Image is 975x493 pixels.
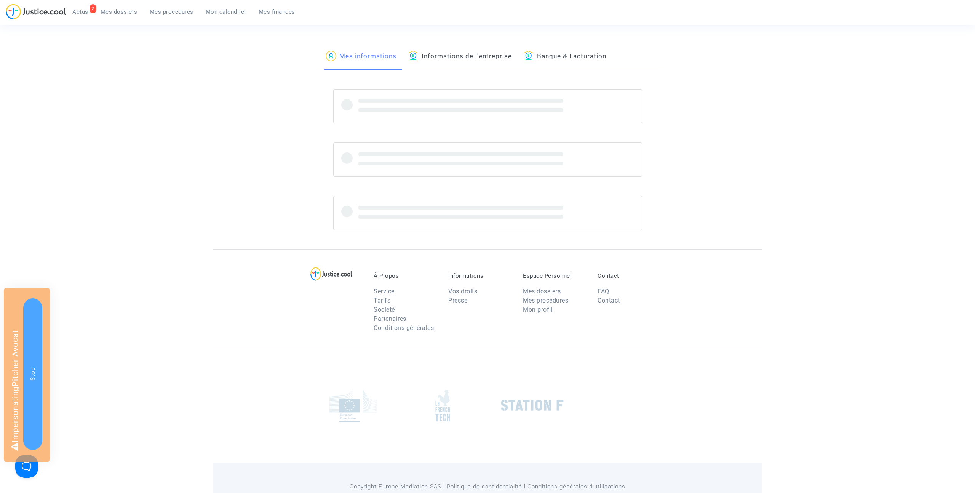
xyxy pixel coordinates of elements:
div: 2 [90,4,96,13]
span: Mon calendrier [206,8,246,15]
a: Société [374,306,395,313]
a: Contact [598,297,620,304]
a: FAQ [598,288,609,295]
p: À Propos [374,272,437,279]
a: Mes informations [326,44,396,70]
p: Contact [598,272,661,279]
a: Mes finances [253,6,301,18]
a: Conditions générales [374,324,434,331]
a: Partenaires [374,315,406,322]
span: Actus [72,8,88,15]
p: Copyright Europe Mediation SAS l Politique de confidentialité l Conditions générales d’utilisa... [314,482,661,491]
img: logo-lg.svg [310,267,353,281]
a: Mes procédures [144,6,200,18]
a: Mes dossiers [523,288,561,295]
img: jc-logo.svg [6,4,66,19]
a: Mes procédures [523,297,568,304]
span: Mes dossiers [101,8,137,15]
img: stationf.png [501,400,564,411]
img: europe_commision.png [329,389,377,422]
a: Service [374,288,395,295]
div: Impersonating [4,288,50,462]
a: 2Actus [66,6,94,18]
a: Banque & Facturation [523,44,606,70]
a: Presse [448,297,467,304]
iframe: Help Scout Beacon - Open [15,455,38,478]
p: Espace Personnel [523,272,586,279]
a: Vos droits [448,288,477,295]
img: icon-banque.svg [523,51,534,61]
span: Mes finances [259,8,295,15]
a: Mon profil [523,306,553,313]
p: Informations [448,272,511,279]
img: icon-passager.svg [326,51,336,61]
span: Mes procédures [150,8,193,15]
a: Mes dossiers [94,6,144,18]
img: icon-banque.svg [408,51,419,61]
a: Tarifs [374,297,390,304]
a: Informations de l'entreprise [408,44,512,70]
img: french_tech.png [435,389,450,422]
span: Stop [29,367,36,381]
a: Mon calendrier [200,6,253,18]
button: Stop [23,298,42,450]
